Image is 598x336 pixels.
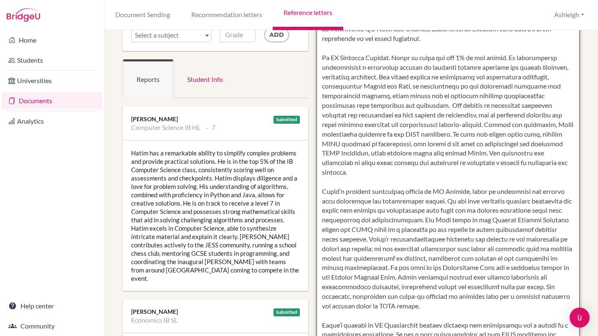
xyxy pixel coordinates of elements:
button: Ashleigh [550,7,588,23]
img: Bridge-U [7,8,40,22]
div: [PERSON_NAME] [131,308,300,316]
li: Computer Science IB HL [131,123,200,132]
div: Submitted [274,308,300,316]
div: [PERSON_NAME] [131,115,300,123]
a: Documents [2,92,102,109]
li: 7 [206,123,215,132]
a: Universities [2,72,102,89]
input: Add [264,27,289,43]
a: Students [2,52,102,69]
a: Home [2,32,102,48]
a: Reports [123,59,173,98]
li: Economics IB SL [131,316,177,324]
span: Select a subject [135,28,200,43]
input: Grade [220,27,256,42]
div: Open Intercom Messenger [570,308,590,328]
a: Analytics [2,113,102,130]
a: Help center [2,298,102,314]
a: Student Info [173,59,237,98]
a: Community [2,318,102,334]
div: Hatim has a remarkable ability to simplify complex problems and provide practical solutions. He i... [123,140,308,291]
div: Submitted [274,116,300,124]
